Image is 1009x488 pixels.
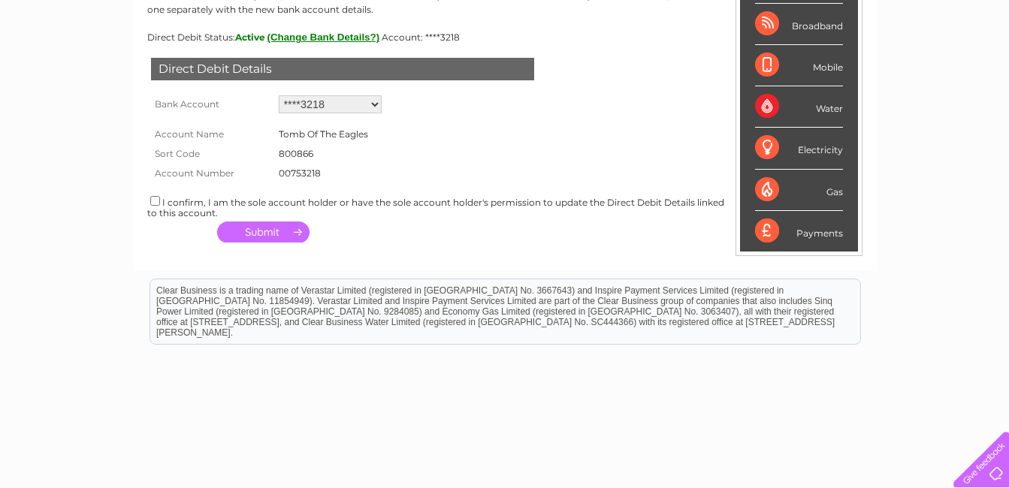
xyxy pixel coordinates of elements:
[35,39,112,85] img: logo.png
[275,144,372,164] td: 800866
[150,8,860,73] div: Clear Business is a trading name of Verastar Limited (registered in [GEOGRAPHIC_DATA] No. 3667643...
[147,194,862,218] div: I confirm, I am the sole account holder or have the sole account holder's permission to update th...
[755,211,843,252] div: Payments
[147,92,275,117] th: Bank Account
[147,164,275,183] th: Account Number
[959,64,995,75] a: Log out
[275,164,372,183] td: 00753218
[147,125,275,144] th: Account Name
[151,58,534,80] div: Direct Debit Details
[745,64,773,75] a: Water
[878,64,900,75] a: Blog
[755,86,843,128] div: Water
[147,32,862,43] div: Direct Debit Status:
[275,125,372,144] td: Tomb Of The Eagles
[755,4,843,45] div: Broadband
[147,144,275,164] th: Sort Code
[909,64,946,75] a: Contact
[267,32,380,43] button: (Change Bank Details?)
[755,170,843,211] div: Gas
[824,64,869,75] a: Telecoms
[755,128,843,169] div: Electricity
[755,45,843,86] div: Mobile
[235,32,265,43] span: Active
[782,64,815,75] a: Energy
[726,8,829,26] a: 0333 014 3131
